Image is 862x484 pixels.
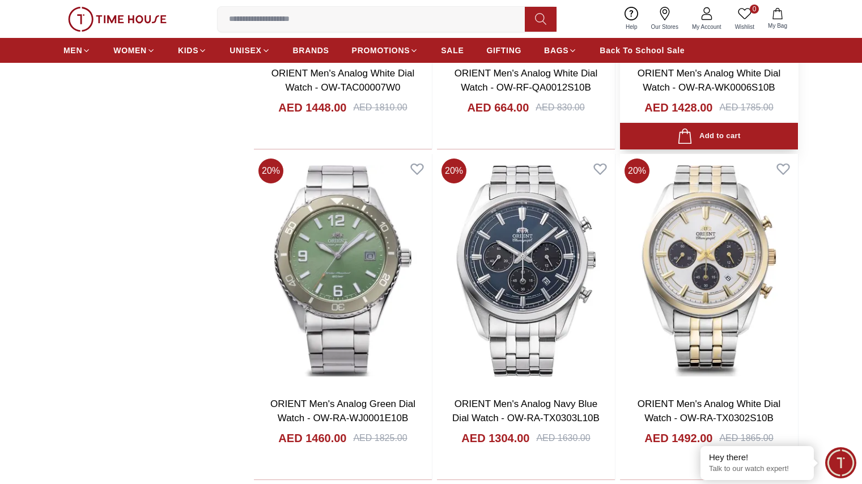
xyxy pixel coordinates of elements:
a: SALE [441,40,464,61]
h4: AED 1304.00 [461,430,529,446]
span: WOMEN [113,45,147,56]
img: ORIENT Men's Analog Green Dial Watch - OW-RA-WJ0001E10B [254,154,432,388]
h4: AED 1492.00 [644,430,712,446]
a: ORIENT Men's Analog White Dial Watch - OW-RA-WK0006S10B [638,68,780,93]
span: My Account [687,23,726,31]
span: SALE [441,45,464,56]
button: My Bag [761,6,794,32]
a: Our Stores [644,5,685,33]
span: Wishlist [731,23,759,31]
img: ... [68,7,167,32]
img: ORIENT Men's Analog Navy Blue Dial Watch - OW-RA-TX0303L10B [437,154,615,388]
a: UNISEX [230,40,270,61]
span: GIFTING [486,45,521,56]
a: ORIENT Men's Analog Green Dial Watch - OW-RA-WJ0001E10B [270,399,415,424]
span: BRANDS [293,45,329,56]
a: BRANDS [293,40,329,61]
div: Add to cart [677,129,740,144]
div: AED 830.00 [536,101,584,114]
span: Our Stores [647,23,683,31]
span: 0 [750,5,759,14]
span: KIDS [178,45,198,56]
p: Talk to our watch expert! [709,464,805,474]
div: AED 1810.00 [353,101,407,114]
span: MEN [63,45,82,56]
a: MEN [63,40,91,61]
span: UNISEX [230,45,261,56]
a: ORIENT Men's Analog Navy Blue Dial Watch - OW-RA-TX0303L10B [452,399,600,424]
span: Help [621,23,642,31]
h4: AED 1428.00 [644,100,712,115]
h4: AED 664.00 [467,100,529,115]
a: ORIENT Men's Analog White Dial Watch - OW-RA-TX0302S10B [638,399,780,424]
a: BAGS [544,40,577,61]
a: 0Wishlist [728,5,761,33]
a: WOMEN [113,40,155,61]
span: PROMOTIONS [352,45,410,56]
a: GIFTING [486,40,521,61]
a: Back To School Sale [600,40,685,61]
span: BAGS [544,45,568,56]
div: Chat Widget [825,447,856,478]
span: 20 % [441,159,466,183]
span: 20 % [625,159,649,183]
div: AED 1630.00 [536,431,590,445]
span: My Bag [763,22,792,30]
img: ORIENT Men's Analog White Dial Watch - OW-RA-TX0302S10B [620,154,798,388]
div: AED 1825.00 [353,431,407,445]
div: Hey there! [709,452,805,463]
span: 20 % [258,159,283,183]
div: AED 1865.00 [719,431,773,445]
a: KIDS [178,40,207,61]
h4: AED 1460.00 [278,430,346,446]
span: Back To School Sale [600,45,685,56]
a: ORIENT Men's Analog White Dial Watch - OW-RF-QA0012S10B [455,68,597,93]
a: PROMOTIONS [352,40,419,61]
a: Help [619,5,644,33]
h4: AED 1448.00 [278,100,346,115]
button: Add to cart [620,123,798,149]
a: ORIENT Men's Analog White Dial Watch - OW-TAC00007W0 [271,68,414,93]
div: AED 1785.00 [719,101,773,114]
